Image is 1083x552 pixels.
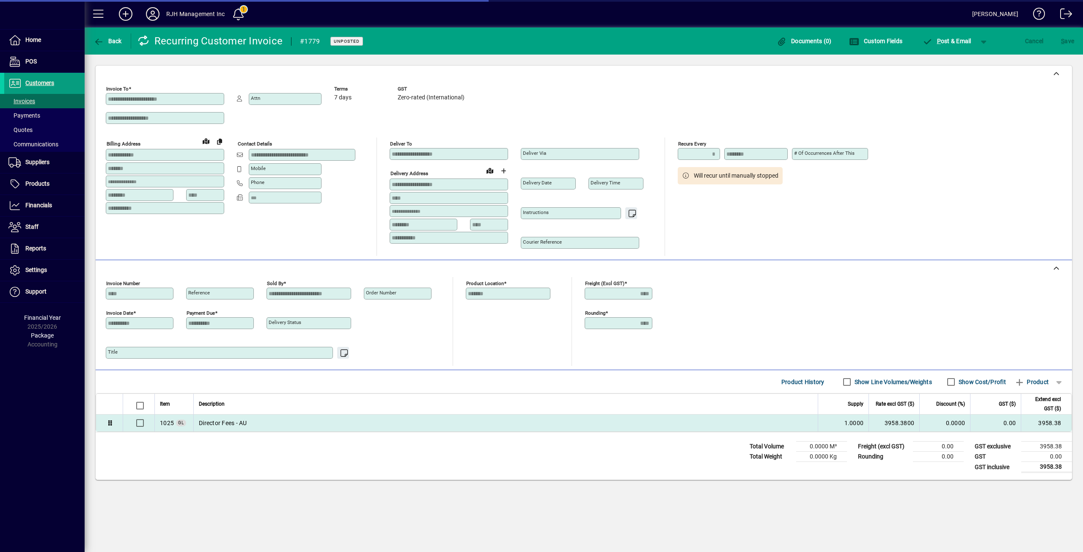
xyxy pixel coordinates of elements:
[853,378,932,386] label: Show Line Volumes/Weights
[781,375,825,389] span: Product History
[919,415,970,431] td: 0.0000
[112,6,139,22] button: Add
[796,452,847,462] td: 0.0000 Kg
[4,152,85,173] a: Suppliers
[523,180,552,186] mat-label: Delivery date
[269,319,301,325] mat-label: Delivery status
[745,442,796,452] td: Total Volume
[4,217,85,238] a: Staff
[854,442,913,452] td: Freight (excl GST)
[91,33,124,49] button: Back
[694,171,778,180] span: Will recur until manually stopped
[25,58,37,65] span: POS
[913,452,964,462] td: 0.00
[93,38,122,44] span: Back
[4,94,85,108] a: Invoices
[8,98,35,104] span: Invoices
[970,462,1021,472] td: GST inclusive
[25,266,47,273] span: Settings
[1026,395,1061,413] span: Extend excl GST ($)
[466,280,504,286] mat-label: Product location
[848,399,863,409] span: Supply
[251,95,260,101] mat-label: Attn
[25,36,41,43] span: Home
[267,280,283,286] mat-label: Sold by
[937,38,941,44] span: P
[970,442,1021,452] td: GST exclusive
[497,164,510,178] button: Choose address
[957,378,1006,386] label: Show Cost/Profit
[4,173,85,195] a: Products
[1054,2,1072,29] a: Logout
[1021,415,1072,431] td: 3958.38
[794,150,855,156] mat-label: # of occurrences after this
[999,399,1016,409] span: GST ($)
[160,419,174,427] span: Director Fees - AU
[849,38,902,44] span: Custom Fields
[4,137,85,151] a: Communications
[108,349,118,355] mat-label: Title
[918,33,976,49] button: Post & Email
[106,86,129,92] mat-label: Invoice To
[25,180,49,187] span: Products
[188,290,210,296] mat-label: Reference
[778,374,828,390] button: Product History
[25,223,38,230] span: Staff
[334,94,352,101] span: 7 days
[199,399,225,409] span: Description
[972,7,1018,21] div: [PERSON_NAME]
[187,310,215,316] mat-label: Payment due
[913,442,964,452] td: 0.00
[4,195,85,216] a: Financials
[166,7,225,21] div: RJH Management Inc
[483,164,497,177] a: View on map
[4,123,85,137] a: Quotes
[523,209,549,215] mat-label: Instructions
[4,108,85,123] a: Payments
[25,202,52,209] span: Financials
[178,420,184,425] span: GL
[213,135,226,148] button: Copy to Delivery address
[25,288,47,295] span: Support
[1014,375,1049,389] span: Product
[777,38,832,44] span: Documents (0)
[199,419,247,427] span: Director Fees - AU
[390,141,412,147] mat-label: Deliver To
[523,239,562,245] mat-label: Courier Reference
[591,180,620,186] mat-label: Delivery time
[854,452,913,462] td: Rounding
[4,30,85,51] a: Home
[4,281,85,302] a: Support
[585,310,605,316] mat-label: Rounding
[876,399,914,409] span: Rate excl GST ($)
[25,159,49,165] span: Suppliers
[8,141,58,148] span: Communications
[796,442,847,452] td: 0.0000 M³
[970,452,1021,462] td: GST
[745,452,796,462] td: Total Weight
[1059,33,1076,49] button: Save
[4,260,85,281] a: Settings
[4,51,85,72] a: POS
[160,399,170,409] span: Item
[936,399,965,409] span: Discount (%)
[874,419,914,427] div: 3958.3800
[8,126,33,133] span: Quotes
[847,33,904,49] button: Custom Fields
[398,86,465,92] span: GST
[199,134,213,148] a: View on map
[4,238,85,259] a: Reports
[1021,462,1072,472] td: 3958.38
[922,38,971,44] span: ost & Email
[139,6,166,22] button: Profile
[251,179,264,185] mat-label: Phone
[1061,34,1074,48] span: ave
[844,419,864,427] span: 1.0000
[251,165,266,171] mat-label: Mobile
[137,34,283,48] div: Recurring Customer Invoice
[678,141,706,147] mat-label: Recurs every
[25,245,46,252] span: Reports
[1021,452,1072,462] td: 0.00
[970,415,1021,431] td: 0.00
[334,86,385,92] span: Terms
